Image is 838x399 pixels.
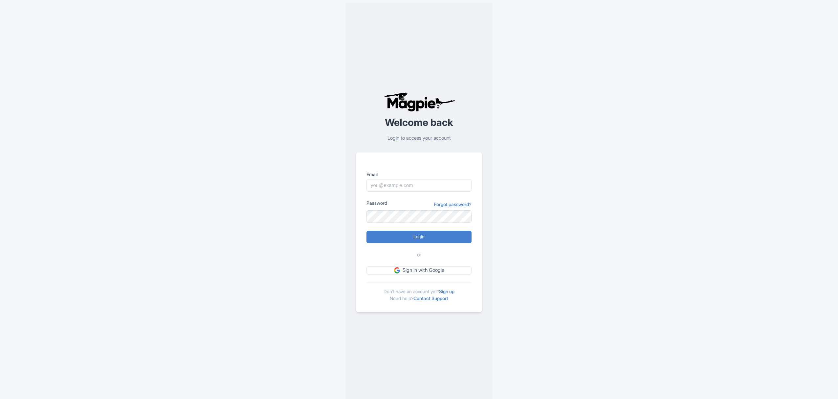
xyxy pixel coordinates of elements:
a: Contact Support [413,295,448,301]
div: Don't have an account yet? Need help? [366,282,472,302]
p: Login to access your account [356,134,482,142]
a: Sign up [439,289,454,294]
input: you@example.com [366,179,472,192]
h2: Welcome back [356,117,482,128]
label: Email [366,171,472,178]
a: Forgot password? [434,201,472,208]
img: logo-ab69f6fb50320c5b225c76a69d11143b.png [382,92,456,112]
label: Password [366,199,387,206]
a: Sign in with Google [366,266,472,274]
span: or [417,251,421,259]
input: Login [366,231,472,243]
img: google.svg [394,267,400,273]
